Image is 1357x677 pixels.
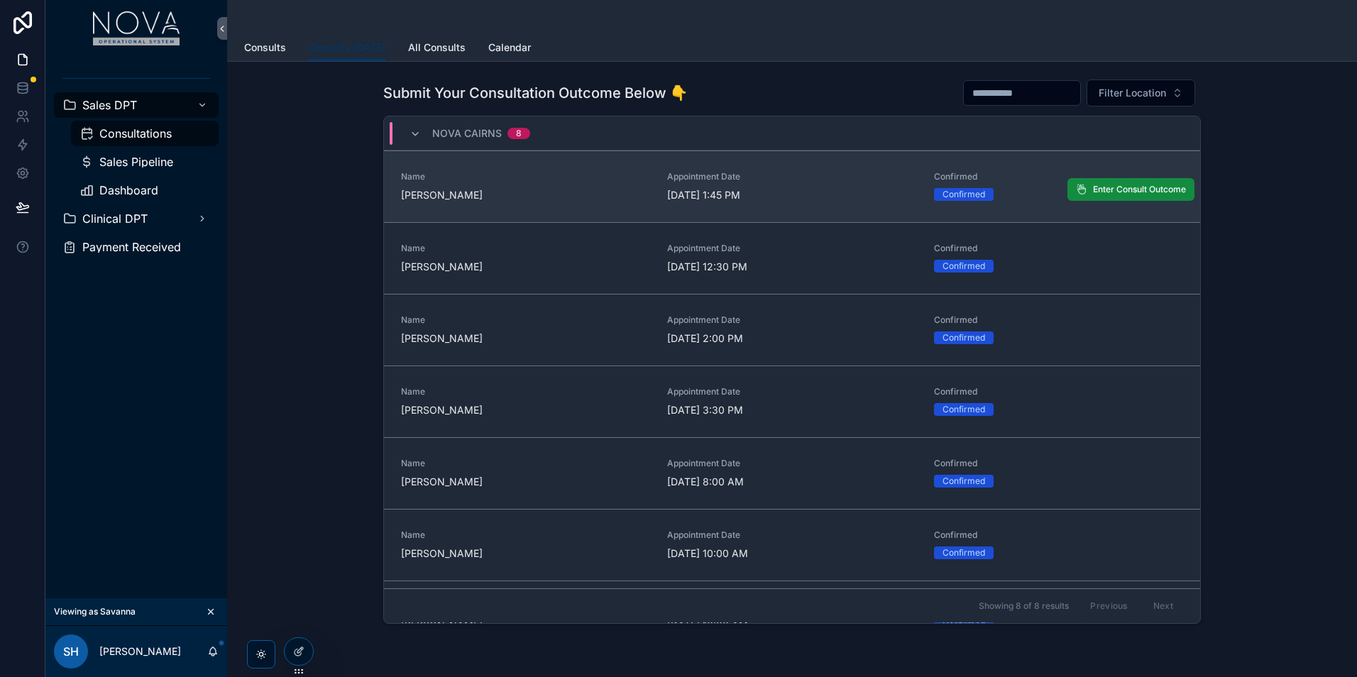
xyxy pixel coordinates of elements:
[99,644,181,659] p: [PERSON_NAME]
[943,331,985,344] div: Confirmed
[667,314,916,326] span: Appointment Date
[45,57,227,278] div: scrollable content
[384,580,1200,652] a: Name[PERSON_NAME]Appointment Date[DATE] 10:30 AMConfirmedConfirmed
[488,40,531,55] span: Calendar
[488,35,531,63] a: Calendar
[667,458,916,469] span: Appointment Date
[667,546,916,561] span: [DATE] 10:00 AM
[401,260,650,274] span: [PERSON_NAME]
[99,156,173,167] span: Sales Pipeline
[943,546,985,559] div: Confirmed
[383,83,688,103] h1: Submit Your Consultation Outcome Below 👇
[408,35,466,63] a: All Consults
[244,40,286,55] span: Consults
[1099,86,1166,100] span: Filter Location
[401,386,650,397] span: Name
[309,40,385,55] span: Consults [DATE]
[1087,79,1195,106] button: Select Button
[384,150,1200,222] a: Name[PERSON_NAME]Appointment Date[DATE] 1:45 PMConfirmedConfirmedEnter Consult Outcome
[71,177,219,203] a: Dashboard
[1093,184,1186,195] span: Enter Consult Outcome
[516,128,522,139] div: 8
[667,529,916,541] span: Appointment Date
[667,386,916,397] span: Appointment Date
[667,331,916,346] span: [DATE] 2:00 PM
[54,606,136,617] span: Viewing as Savanna
[401,458,650,469] span: Name
[99,128,172,139] span: Consultations
[401,403,650,417] span: [PERSON_NAME]
[54,92,219,118] a: Sales DPT
[54,206,219,231] a: Clinical DPT
[401,188,650,202] span: [PERSON_NAME]
[384,222,1200,294] a: Name[PERSON_NAME]Appointment Date[DATE] 12:30 PMConfirmedConfirmed
[667,260,916,274] span: [DATE] 12:30 PM
[82,241,181,253] span: Payment Received
[432,126,502,141] span: Nova Cairns
[667,243,916,254] span: Appointment Date
[979,600,1069,612] span: Showing 8 of 8 results
[384,509,1200,580] a: Name[PERSON_NAME]Appointment Date[DATE] 10:00 AMConfirmedConfirmed
[943,188,985,201] div: Confirmed
[384,365,1200,437] a: Name[PERSON_NAME]Appointment Date[DATE] 3:30 PMConfirmedConfirmed
[401,475,650,489] span: [PERSON_NAME]
[82,99,137,111] span: Sales DPT
[63,643,79,660] span: SH
[934,529,1183,541] span: Confirmed
[82,213,148,224] span: Clinical DPT
[943,475,985,488] div: Confirmed
[934,243,1183,254] span: Confirmed
[99,185,158,196] span: Dashboard
[934,314,1183,326] span: Confirmed
[943,403,985,416] div: Confirmed
[71,121,219,146] a: Consultations
[401,314,650,326] span: Name
[667,403,916,417] span: [DATE] 3:30 PM
[401,331,650,346] span: [PERSON_NAME]
[401,243,650,254] span: Name
[401,171,650,182] span: Name
[54,234,219,260] a: Payment Received
[943,260,985,273] div: Confirmed
[1067,178,1194,201] button: Enter Consult Outcome
[934,386,1183,397] span: Confirmed
[384,294,1200,365] a: Name[PERSON_NAME]Appointment Date[DATE] 2:00 PMConfirmedConfirmed
[934,458,1183,469] span: Confirmed
[408,40,466,55] span: All Consults
[667,188,916,202] span: [DATE] 1:45 PM
[93,11,180,45] img: App logo
[71,149,219,175] a: Sales Pipeline
[244,35,286,63] a: Consults
[384,437,1200,509] a: Name[PERSON_NAME]Appointment Date[DATE] 8:00 AMConfirmedConfirmed
[667,475,916,489] span: [DATE] 8:00 AM
[934,171,1183,182] span: Confirmed
[667,171,916,182] span: Appointment Date
[401,529,650,541] span: Name
[309,35,385,62] a: Consults [DATE]
[401,546,650,561] span: [PERSON_NAME]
